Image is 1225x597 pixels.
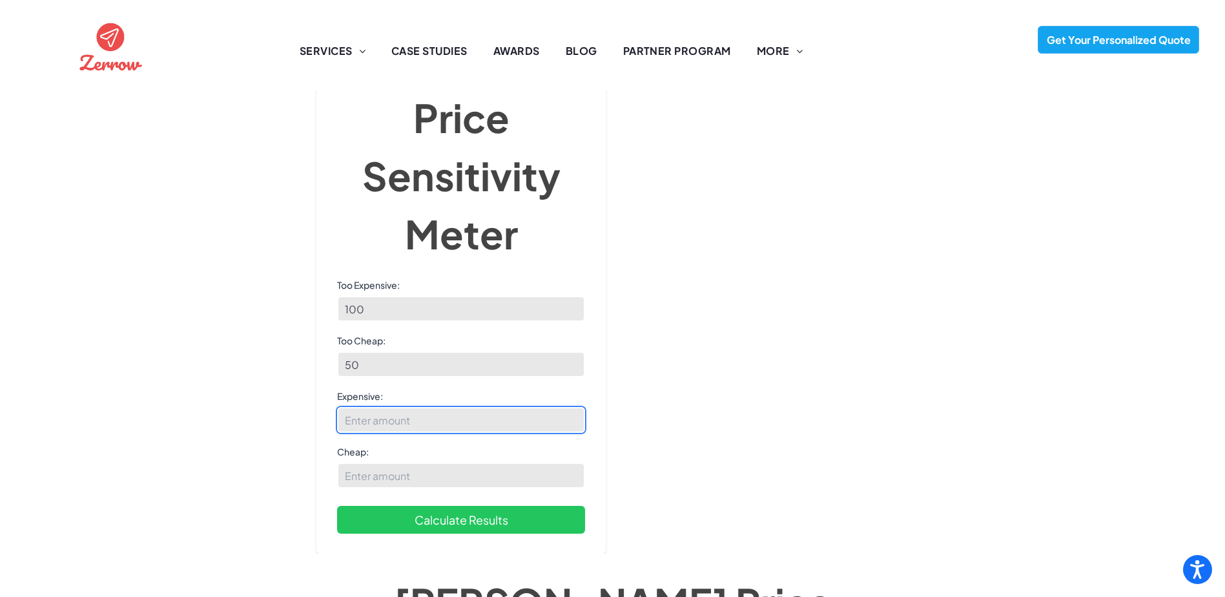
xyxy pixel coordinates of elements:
[744,43,816,59] a: MORE
[378,43,480,59] a: CASE STUDIES
[337,334,585,347] label: Too Cheap:
[337,445,585,458] label: Cheap:
[337,296,585,322] input: Enter amount
[480,43,553,59] a: AWARDS
[553,43,610,59] a: BLOG
[287,43,378,59] a: SERVICES
[337,89,585,263] h2: Price Sensitivity Meter
[1042,26,1195,53] span: Get Your Personalized Quote
[1038,26,1199,54] a: Get Your Personalized Quote
[337,390,585,403] label: Expensive:
[337,278,585,291] label: Too Expensive:
[337,506,585,534] button: Calculate Results
[337,407,585,433] input: Enter amount
[610,43,744,59] a: PARTNER PROGRAM
[337,463,585,488] input: Enter amount
[337,351,585,377] input: Enter amount
[76,12,145,81] img: the logo for zernow is a red circle with an airplane in it .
